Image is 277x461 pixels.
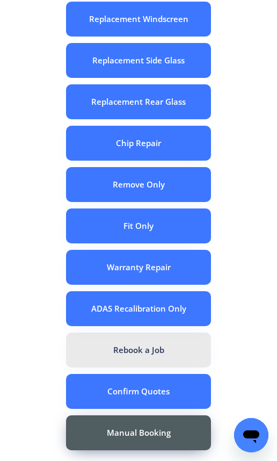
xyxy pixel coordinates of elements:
[66,208,211,243] button: Fit Only
[66,126,211,161] button: Chip Repair
[66,84,211,119] button: Replacement Rear Glass
[66,43,211,78] button: Replacement Side Glass
[234,418,268,452] iframe: Button to launch messaging window
[66,2,211,37] button: Replacement Windscreen
[66,374,211,409] button: Confirm Quotes
[66,167,211,202] button: Remove Only
[66,415,211,450] button: Manual Booking
[66,291,211,326] button: ADAS Recalibration Only
[66,333,211,368] button: Rebook a Job
[66,250,211,285] button: Warranty Repair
